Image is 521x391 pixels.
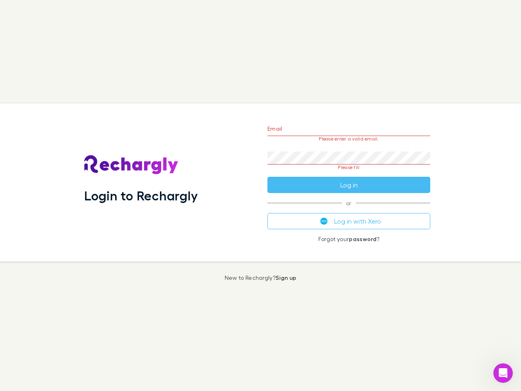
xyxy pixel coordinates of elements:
[84,188,198,203] h1: Login to Rechargly
[267,165,430,170] p: Please fill
[84,155,179,175] img: Rechargly's Logo
[493,363,513,383] iframe: Intercom live chat
[225,275,297,281] p: New to Rechargly?
[320,217,328,225] img: Xero's logo
[267,236,430,242] p: Forgot your ?
[349,235,377,242] a: password
[267,177,430,193] button: Log in
[267,213,430,229] button: Log in with Xero
[276,274,296,281] a: Sign up
[267,136,430,142] p: Please enter a valid email.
